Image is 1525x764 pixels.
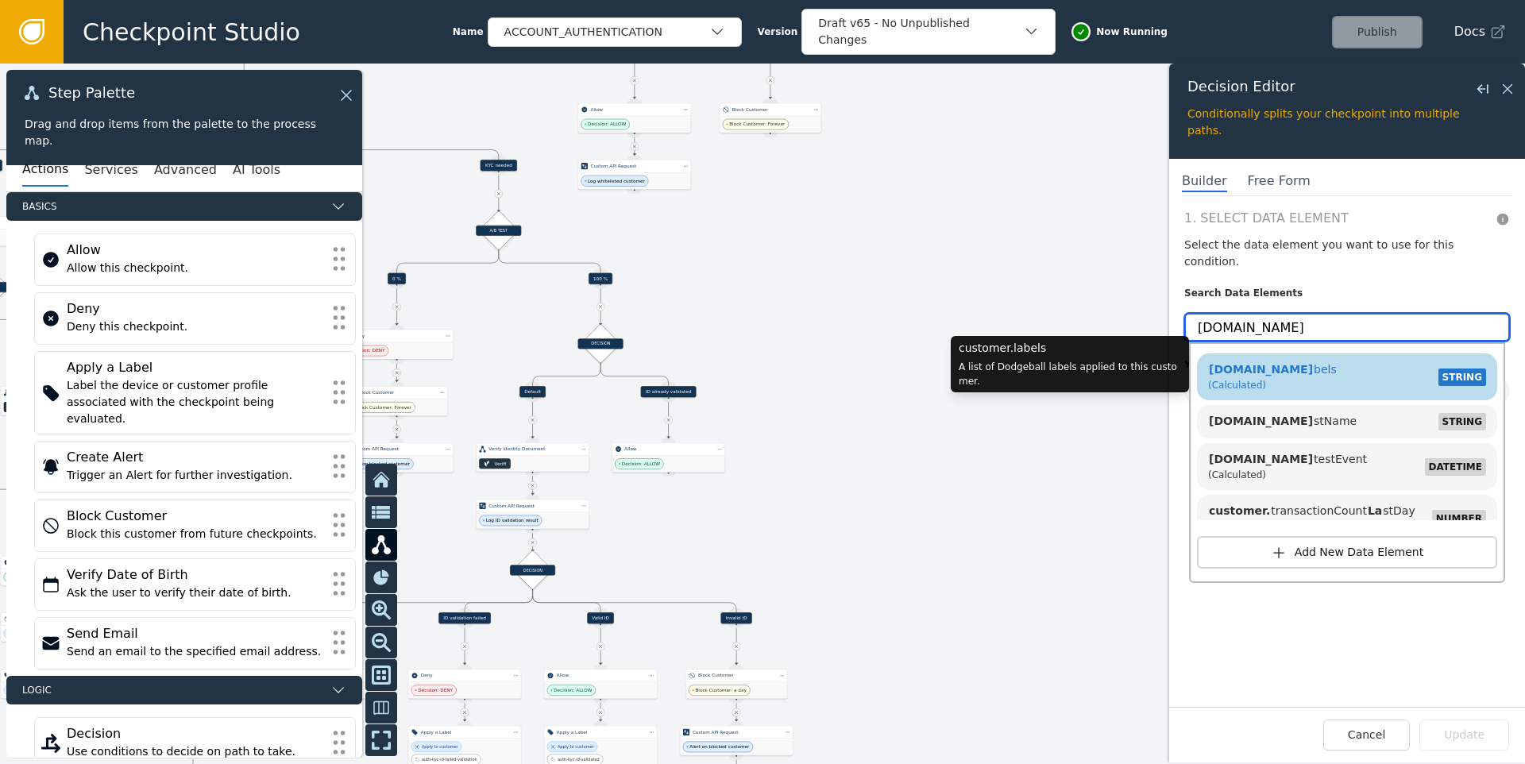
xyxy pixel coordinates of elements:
div: Allow [67,241,323,260]
span: Alert on blocked customer [350,461,410,468]
span: 1. Select Data Element [1184,209,1488,229]
span: Log whitelisted customer [588,178,645,185]
span: STRING [1438,368,1486,386]
span: STRING [1438,413,1486,430]
span: [DOMAIN_NAME] [1208,415,1314,427]
div: ACCOUNT_AUTHENTICATION [504,24,709,41]
span: Decision Editor [1187,79,1295,94]
div: Veriff [494,460,506,467]
div: Label the device or customer profile associated with the checkpoint being evaluated. [67,377,323,427]
div: DECISION [578,338,624,349]
label: Search Data Elements [1184,286,1510,307]
div: ID validation failed [438,612,491,623]
div: Add New Data Element [1295,544,1423,561]
div: Send Email [67,624,323,643]
div: 0 % [388,273,406,284]
div: (Calculated) [1208,519,1415,534]
div: Custom API Request [488,503,576,510]
div: Custom API Request [353,446,440,453]
div: A list of Dodgeball labels applied to this customer. [959,360,1181,388]
div: Send an email to the specified email address. [67,643,323,660]
div: Deny [67,299,323,318]
span: Alert on blocked customer [689,743,749,750]
div: Trigger an Alert for further investigation. [67,467,323,484]
span: Logic [22,683,324,697]
button: Services [84,153,137,187]
div: Block Customer [67,507,323,526]
div: Decision [67,724,323,743]
div: DECISION [510,565,555,575]
span: Decision: ALLOW [588,121,626,128]
span: Block Customer: Forever [729,121,785,128]
span: [DOMAIN_NAME] [1208,453,1314,465]
button: Advanced [154,153,217,187]
span: Free Form [1248,172,1311,191]
div: Custom API Request [591,163,678,170]
div: Conditionally splits your checkpoint into multiple paths. [1187,106,1507,139]
span: Block Customer: a day [695,687,746,694]
span: testEvent [1208,453,1367,465]
div: Apply a Label [421,729,508,736]
span: Name [453,25,484,39]
div: Verify Date of Birth [67,565,323,585]
div: A/B TEST [476,226,521,236]
span: Step Palette [48,86,135,100]
span: Version [758,25,798,39]
div: Drag and drop items from the palette to the process map. [25,116,344,149]
div: KYC needed [481,160,517,171]
div: Apply to customer [558,743,594,749]
span: [DOMAIN_NAME] [1208,363,1314,376]
div: Valid ID [587,612,614,623]
span: Decision: ALLOW [622,461,660,468]
button: AI Tools [233,153,280,187]
button: Draft v65 - No Unpublished Changes [801,9,1056,55]
span: Decision: ALLOW [554,687,592,694]
a: Docs [1454,22,1506,41]
div: Block this customer from future checkpoints. [67,526,323,542]
div: Apply a Label [557,729,644,736]
div: Block Customer [732,106,809,114]
div: Apply a Label [67,358,323,377]
div: Allow this checkpoint. [67,260,323,276]
span: Checkpoint Studio [83,14,300,50]
div: Custom API Request [693,729,780,736]
div: customer.labels [959,340,1181,357]
button: Cancel [1323,720,1410,750]
div: Use conditions to decide on path to take. [67,743,323,760]
div: Allow [624,446,712,453]
div: Deny [421,672,508,679]
span: Builder [1182,172,1227,192]
span: Docs [1454,22,1485,41]
div: Verify Identity Document [488,446,576,453]
div: auth-kyc-id-failed-validation [422,757,477,762]
div: Block Customer [358,389,434,396]
div: (Calculated) [1208,378,1337,392]
span: Block Customer: Forever [356,404,411,411]
div: Block Customer [698,672,774,679]
span: Now Running [1096,25,1168,39]
div: Allow [557,672,644,679]
span: transactionCount stDay [1208,504,1415,517]
div: ID already validated [641,386,697,397]
span: Basics [22,199,324,214]
span: NUMBER [1432,510,1486,527]
div: Default [519,386,546,397]
div: Draft v65 - No Unpublished Changes [818,15,1023,48]
span: Decision: DENY [350,347,385,354]
div: Create Alert [67,448,323,467]
div: (Calculated) [1208,468,1367,482]
div: Deny [353,333,440,340]
input: Search paths or “character strings” for [1184,313,1510,341]
div: Apply to customer [422,743,458,749]
div: Allow [591,106,678,114]
span: DATETIME [1425,458,1487,476]
div: Deny this checkpoint. [67,318,323,335]
span: La [1367,504,1383,517]
div: auth-kyc-id-validated [558,757,600,762]
span: Decision: DENY [418,687,453,694]
h3: Select the data element you want to use for this condition. [1184,237,1510,270]
span: Log ID validation result [486,517,539,524]
div: Ask the user to verify their date of birth. [67,585,323,601]
div: Invalid ID [721,612,752,623]
span: stName [1208,415,1357,427]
